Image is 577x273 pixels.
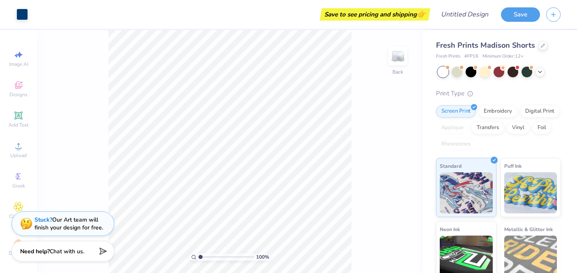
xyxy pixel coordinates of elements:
strong: Stuck? [35,216,52,224]
span: Clipart & logos [4,213,33,226]
div: Rhinestones [436,138,476,150]
span: Add Text [9,122,28,128]
div: Applique [436,122,469,134]
div: Save to see pricing and shipping [322,8,428,21]
span: Upload [10,152,27,159]
span: Fresh Prints Madison Shorts [436,40,535,50]
span: Fresh Prints [436,53,460,60]
div: Foil [532,122,552,134]
span: Metallic & Glitter Ink [504,225,553,234]
div: Digital Print [520,105,560,118]
div: Vinyl [507,122,530,134]
strong: Need help? [20,248,50,255]
span: Designs [9,91,28,98]
div: Screen Print [436,105,476,118]
div: Back [392,68,403,76]
span: Greek [12,183,25,189]
span: # FP16 [464,53,478,60]
div: Embroidery [478,105,517,118]
img: Puff Ink [504,172,557,213]
span: Image AI [9,61,28,67]
div: Our Art team will finish your design for free. [35,216,103,231]
span: 👉 [417,9,426,19]
div: Transfers [471,122,504,134]
span: Minimum Order: 12 + [482,53,524,60]
span: Decorate [9,250,28,257]
button: Save [501,7,540,22]
input: Untitled Design [434,6,495,23]
img: Standard [440,172,493,213]
div: Print Type [436,89,561,98]
span: Neon Ink [440,225,460,234]
span: Chat with us. [50,248,84,255]
span: Standard [440,162,462,170]
span: Puff Ink [504,162,522,170]
span: 100 % [256,253,269,261]
img: Back [390,48,406,64]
